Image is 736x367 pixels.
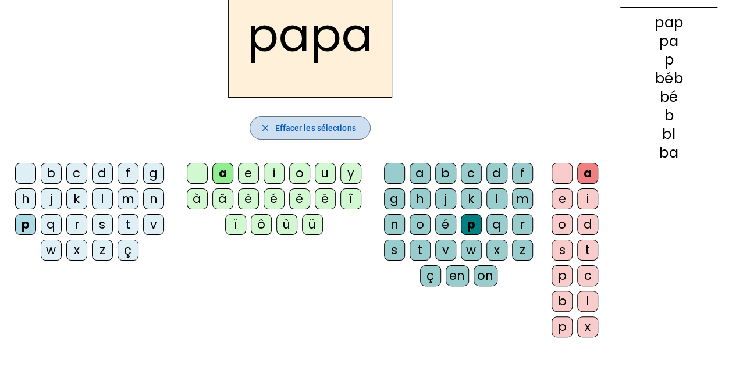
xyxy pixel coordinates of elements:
[410,163,431,184] div: a
[289,188,310,209] div: ê
[92,214,113,235] div: s
[620,16,717,30] div: pap
[577,163,598,184] div: a
[435,214,456,235] div: é
[276,214,297,235] div: û
[315,188,336,209] div: ë
[384,188,405,209] div: g
[15,188,36,209] div: h
[92,240,113,261] div: z
[552,265,573,286] div: p
[143,214,164,235] div: v
[212,188,233,209] div: â
[435,188,456,209] div: j
[577,240,598,261] div: t
[577,291,598,312] div: l
[486,188,507,209] div: l
[620,109,717,123] div: b
[118,188,138,209] div: m
[264,163,285,184] div: i
[552,214,573,235] div: o
[259,123,270,133] mat-icon: close
[41,188,62,209] div: j
[41,214,62,235] div: q
[92,163,113,184] div: d
[275,121,355,135] span: Effacer les sélections
[512,188,533,209] div: m
[552,188,573,209] div: e
[577,265,598,286] div: c
[552,316,573,337] div: p
[41,163,62,184] div: b
[238,163,259,184] div: e
[289,163,310,184] div: o
[238,188,259,209] div: è
[486,214,507,235] div: q
[461,188,482,209] div: k
[384,214,405,235] div: n
[92,188,113,209] div: l
[552,240,573,261] div: s
[486,163,507,184] div: d
[212,163,233,184] div: a
[66,214,87,235] div: r
[486,240,507,261] div: x
[315,163,336,184] div: u
[552,291,573,312] div: b
[620,90,717,104] div: bé
[461,214,482,235] div: p
[577,188,598,209] div: i
[143,188,164,209] div: n
[446,265,469,286] div: en
[250,116,370,140] button: Effacer les sélections
[340,188,361,209] div: î
[512,163,533,184] div: f
[461,240,482,261] div: w
[420,265,441,286] div: ç
[461,163,482,184] div: c
[302,214,323,235] div: ü
[410,188,431,209] div: h
[118,214,138,235] div: t
[620,127,717,141] div: bl
[512,214,533,235] div: r
[66,163,87,184] div: c
[384,240,405,261] div: s
[620,72,717,85] div: béb
[251,214,272,235] div: ô
[41,240,62,261] div: w
[577,316,598,337] div: x
[118,240,138,261] div: ç
[620,53,717,67] div: p
[474,265,497,286] div: on
[620,146,717,160] div: ba
[118,163,138,184] div: f
[66,240,87,261] div: x
[225,214,246,235] div: ï
[577,214,598,235] div: d
[66,188,87,209] div: k
[512,240,533,261] div: z
[620,34,717,48] div: pa
[410,240,431,261] div: t
[410,214,431,235] div: o
[187,188,208,209] div: à
[143,163,164,184] div: g
[264,188,285,209] div: é
[435,163,456,184] div: b
[15,214,36,235] div: p
[340,163,361,184] div: y
[435,240,456,261] div: v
